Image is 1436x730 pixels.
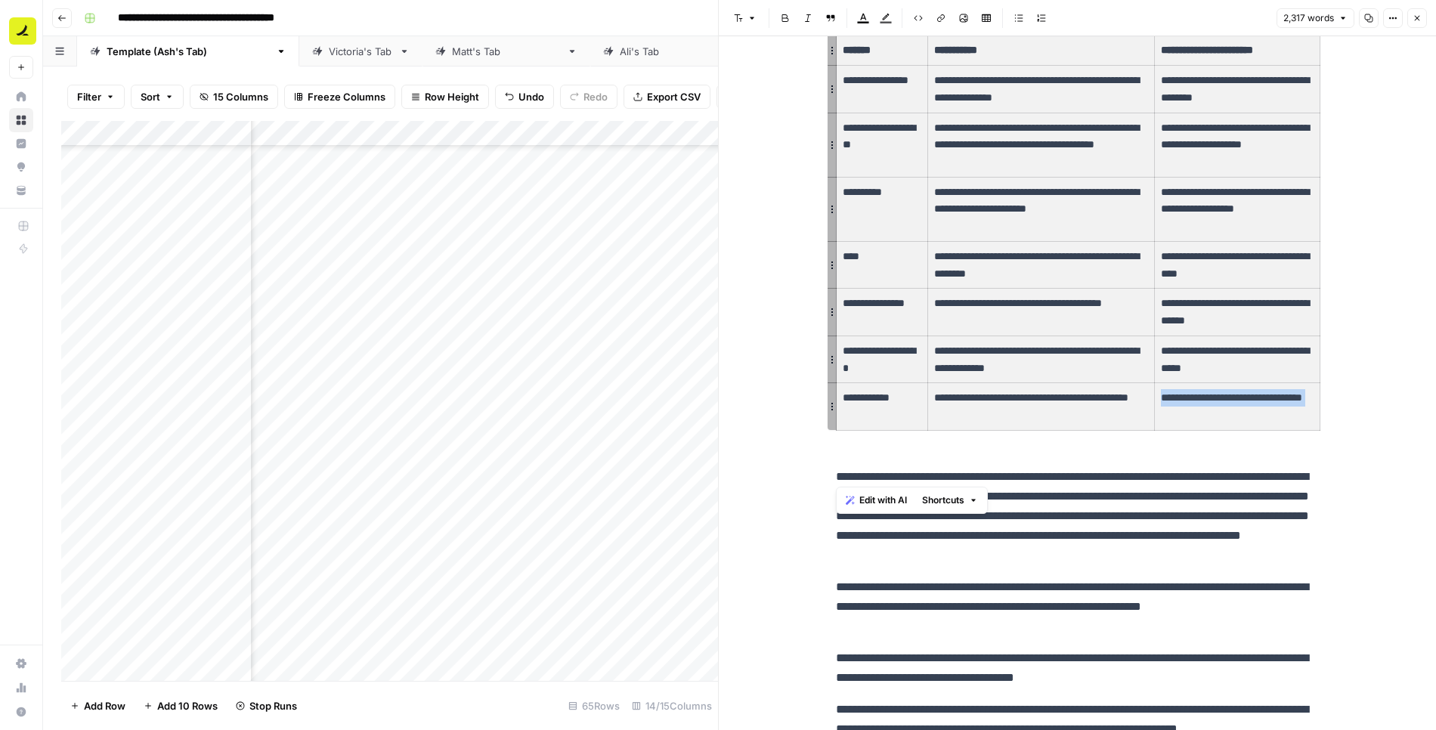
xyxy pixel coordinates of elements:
a: Usage [9,676,33,700]
span: Row Height [425,89,479,104]
span: Undo [518,89,544,104]
a: [PERSON_NAME]'s Tab [422,36,590,67]
button: Workspace: Ramp [9,12,33,50]
div: Victoria's Tab [329,44,393,59]
span: 2,317 words [1283,11,1334,25]
button: Edit with AI [840,490,913,510]
span: Filter [77,89,101,104]
span: Freeze Columns [308,89,385,104]
button: Redo [560,85,617,109]
div: Template ([PERSON_NAME]'s Tab) [107,44,270,59]
button: Shortcuts [916,490,984,510]
button: Sort [131,85,184,109]
a: [PERSON_NAME]'s Tab [590,36,758,67]
div: [PERSON_NAME]'s Tab [620,44,729,59]
button: 2,317 words [1277,8,1354,28]
a: Your Data [9,178,33,203]
button: Export CSV [624,85,710,109]
span: Sort [141,89,160,104]
span: Redo [583,89,608,104]
a: Opportunities [9,155,33,179]
button: Add Row [61,694,135,718]
a: Browse [9,108,33,132]
span: Shortcuts [922,493,964,507]
span: Edit with AI [859,493,907,507]
button: 15 Columns [190,85,278,109]
a: Template ([PERSON_NAME]'s Tab) [77,36,299,67]
button: Undo [495,85,554,109]
a: Settings [9,651,33,676]
span: 15 Columns [213,89,268,104]
span: Stop Runs [249,698,297,713]
span: Export CSV [647,89,701,104]
button: Row Height [401,85,489,109]
a: Victoria's Tab [299,36,422,67]
img: Ramp Logo [9,17,36,45]
a: Home [9,85,33,109]
a: Insights [9,131,33,156]
button: Add 10 Rows [135,694,227,718]
button: Stop Runs [227,694,306,718]
span: Add 10 Rows [157,698,218,713]
div: 65 Rows [562,694,626,718]
div: [PERSON_NAME]'s Tab [452,44,561,59]
div: 14/15 Columns [626,694,718,718]
button: Help + Support [9,700,33,724]
span: Add Row [84,698,125,713]
button: Filter [67,85,125,109]
button: Freeze Columns [284,85,395,109]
